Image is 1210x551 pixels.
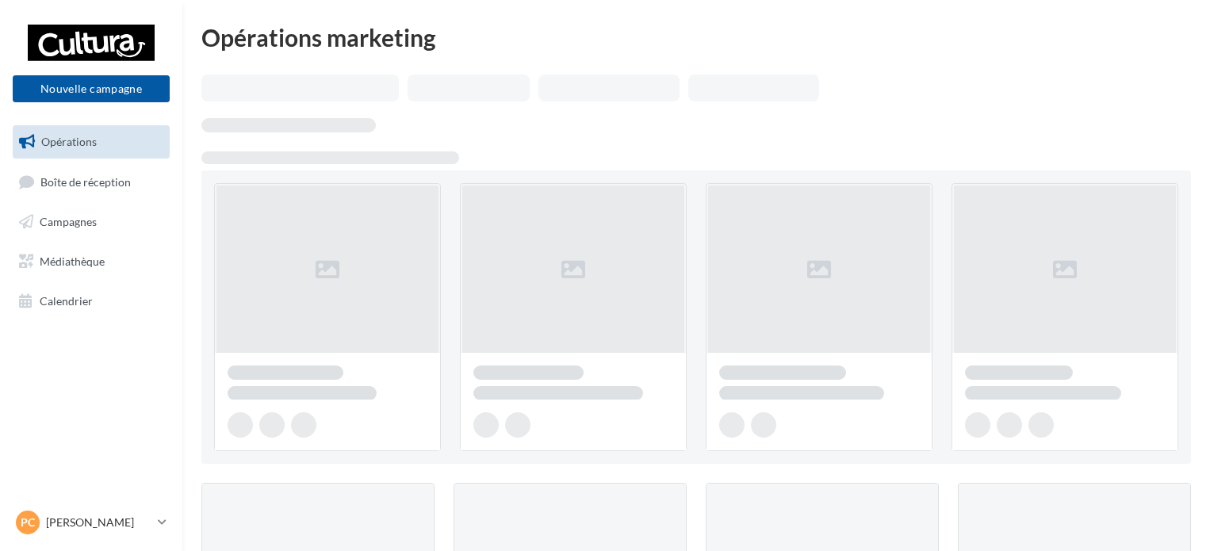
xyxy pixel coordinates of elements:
[46,515,151,530] p: [PERSON_NAME]
[10,285,173,318] a: Calendrier
[201,25,1191,49] div: Opérations marketing
[13,507,170,538] a: PC [PERSON_NAME]
[10,245,173,278] a: Médiathèque
[40,215,97,228] span: Campagnes
[40,174,131,188] span: Boîte de réception
[13,75,170,102] button: Nouvelle campagne
[21,515,35,530] span: PC
[40,293,93,307] span: Calendrier
[10,165,173,199] a: Boîte de réception
[10,125,173,159] a: Opérations
[41,135,97,148] span: Opérations
[10,205,173,239] a: Campagnes
[40,254,105,268] span: Médiathèque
